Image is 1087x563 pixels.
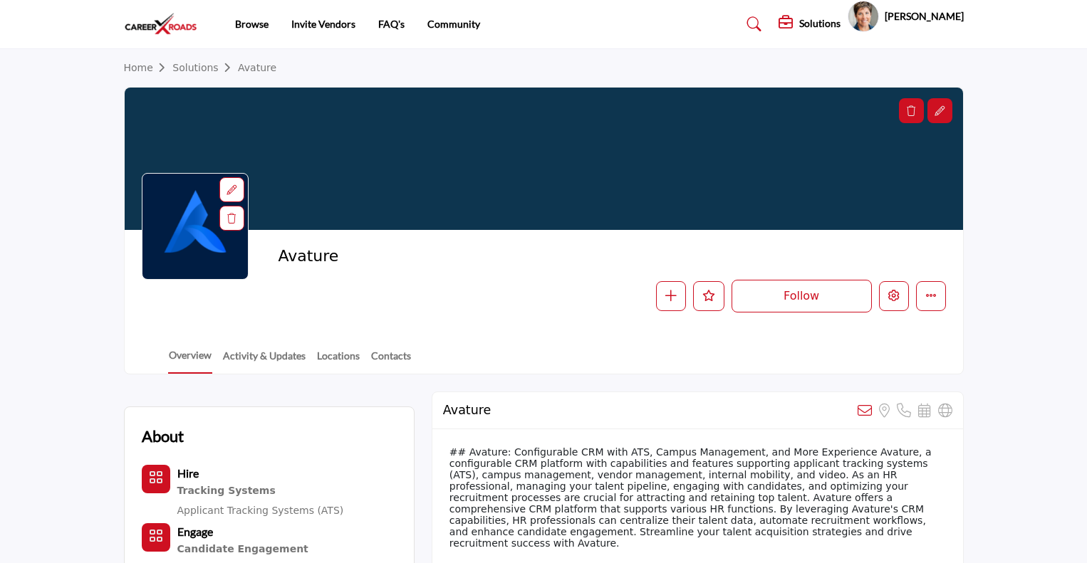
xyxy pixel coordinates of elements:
a: Home [124,62,173,73]
a: Contacts [370,348,412,373]
div: Aspect Ratio:1:1,Size:400x400px [219,177,244,202]
a: Locations [316,348,360,373]
h2: About [142,424,184,448]
a: Tracking Systems [177,482,344,500]
h5: Solutions [799,17,841,30]
b: Hire [177,466,199,480]
div: Strategies and tools for maintaining active and engaging interactions with potential candidates. [177,540,362,559]
a: Search [733,13,771,36]
a: Engage [177,527,213,538]
button: Follow [732,280,872,312]
div: Systems for tracking and managing candidate applications, interviews, and onboarding processes. [177,482,344,500]
div: Solutions [779,16,841,33]
h5: [PERSON_NAME] [885,9,964,23]
a: Candidate Engagement [177,540,362,559]
a: Applicant Tracking Systems (ATS) [177,505,344,516]
a: Community [427,18,480,30]
button: Show hide supplier dropdown [848,1,879,32]
h2: Avature [443,403,492,418]
h2: Avature [278,247,670,265]
button: Edit company [879,281,909,311]
img: site Logo [124,12,205,36]
a: Browse [235,18,269,30]
div: Aspect Ratio:6:1,Size:1200x200px [927,98,952,123]
button: More details [916,281,946,311]
button: Category Icon [142,523,170,552]
a: Avature [238,62,276,73]
a: Activity & Updates [222,348,306,373]
a: Solutions [172,62,238,73]
button: Category Icon [142,465,170,493]
a: Overview [168,347,212,374]
a: Hire [177,468,199,480]
a: FAQ's [378,18,405,30]
button: Like [693,281,724,311]
a: Invite Vendors [291,18,355,30]
b: Engage [177,525,213,538]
